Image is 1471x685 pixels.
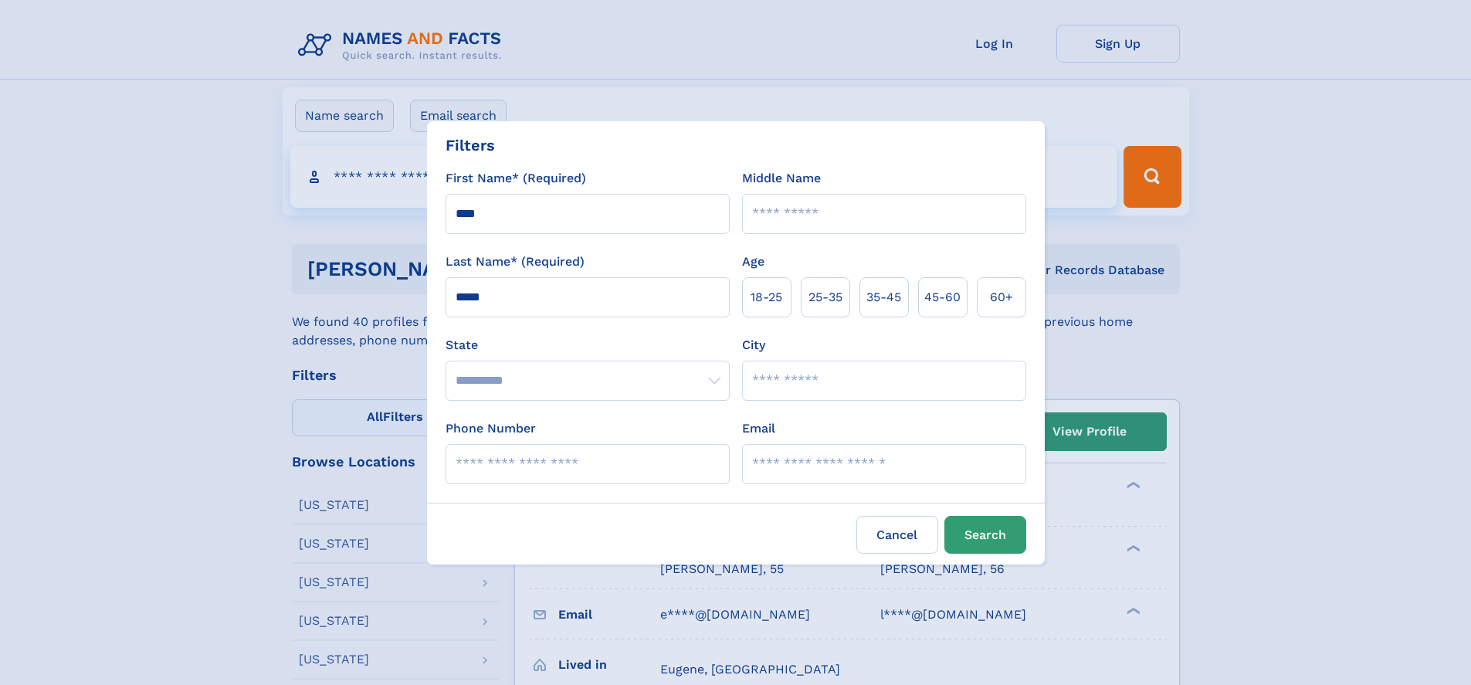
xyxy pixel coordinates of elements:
[446,336,730,354] label: State
[751,288,782,307] span: 18‑25
[990,288,1013,307] span: 60+
[742,253,764,271] label: Age
[742,169,821,188] label: Middle Name
[446,419,536,438] label: Phone Number
[856,516,938,554] label: Cancel
[742,419,775,438] label: Email
[808,288,842,307] span: 25‑35
[742,336,765,354] label: City
[944,516,1026,554] button: Search
[866,288,901,307] span: 35‑45
[446,253,585,271] label: Last Name* (Required)
[446,134,495,157] div: Filters
[924,288,961,307] span: 45‑60
[446,169,586,188] label: First Name* (Required)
